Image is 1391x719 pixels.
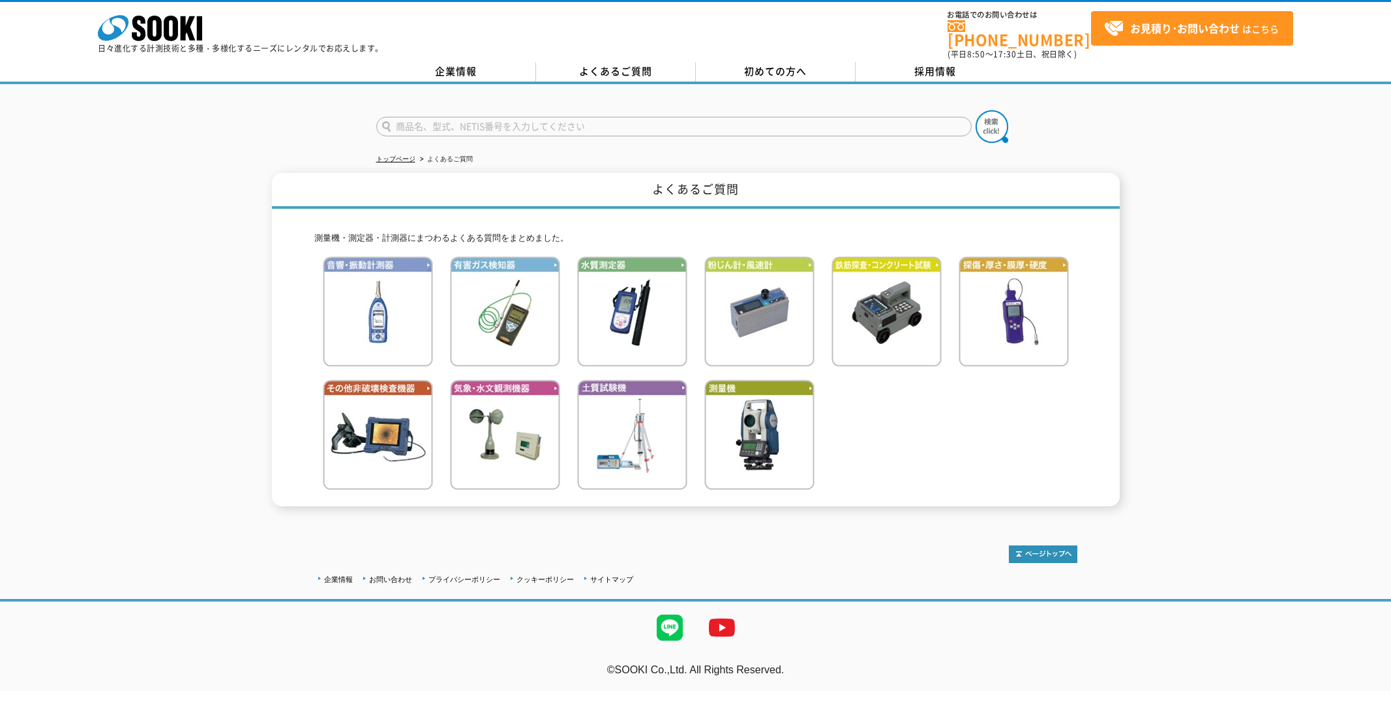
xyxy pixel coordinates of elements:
a: クッキーポリシー [516,575,574,583]
input: 商品名、型式、NETIS番号を入力してください [376,117,972,136]
span: はこちら [1104,19,1279,38]
img: 探傷・厚さ・膜厚・硬度 [959,256,1069,367]
a: テストMail [1341,678,1391,689]
a: お見積り･お問い合わせはこちら [1091,11,1293,46]
img: トップページへ [1009,545,1077,563]
a: 企業情報 [324,575,353,583]
a: お問い合わせ [369,575,412,583]
a: 初めての方へ [696,62,856,82]
img: YouTube [696,602,748,654]
img: 有害ガス検知器 [450,256,560,367]
img: 気象・水文観測機器 [450,380,560,490]
span: お電話でのお問い合わせは [948,11,1091,19]
h1: よくあるご質問 [272,173,1120,209]
p: 日々進化する計測技術と多種・多様化するニーズにレンタルでお応えします。 [98,44,383,52]
img: btn_search.png [976,110,1008,143]
a: 企業情報 [376,62,536,82]
img: その他非破壊検査機器 [323,380,433,490]
img: 音響・振動計測器 [323,256,433,367]
img: 粉じん計・風速計 [704,256,815,367]
a: 採用情報 [856,62,1015,82]
a: よくあるご質問 [536,62,696,82]
img: 鉄筋検査・コンクリート試験 [831,256,942,367]
p: 測量機・測定器・計測器にまつわるよくある質問をまとめました。 [314,232,1077,245]
img: 水質測定器 [577,256,687,367]
span: 17:30 [993,48,1017,60]
a: サイトマップ [590,575,633,583]
img: 測量機 [704,380,815,490]
span: 初めての方へ [744,64,807,78]
a: プライバシーポリシー [428,575,500,583]
img: LINE [644,602,696,654]
a: [PHONE_NUMBER] [948,20,1091,47]
li: よくあるご質問 [417,153,473,166]
strong: お見積り･お問い合わせ [1130,20,1240,36]
a: トップページ [376,155,415,162]
span: 8:50 [967,48,985,60]
img: 土質試験機 [577,380,687,490]
span: (平日 ～ 土日、祝日除く) [948,48,1077,60]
